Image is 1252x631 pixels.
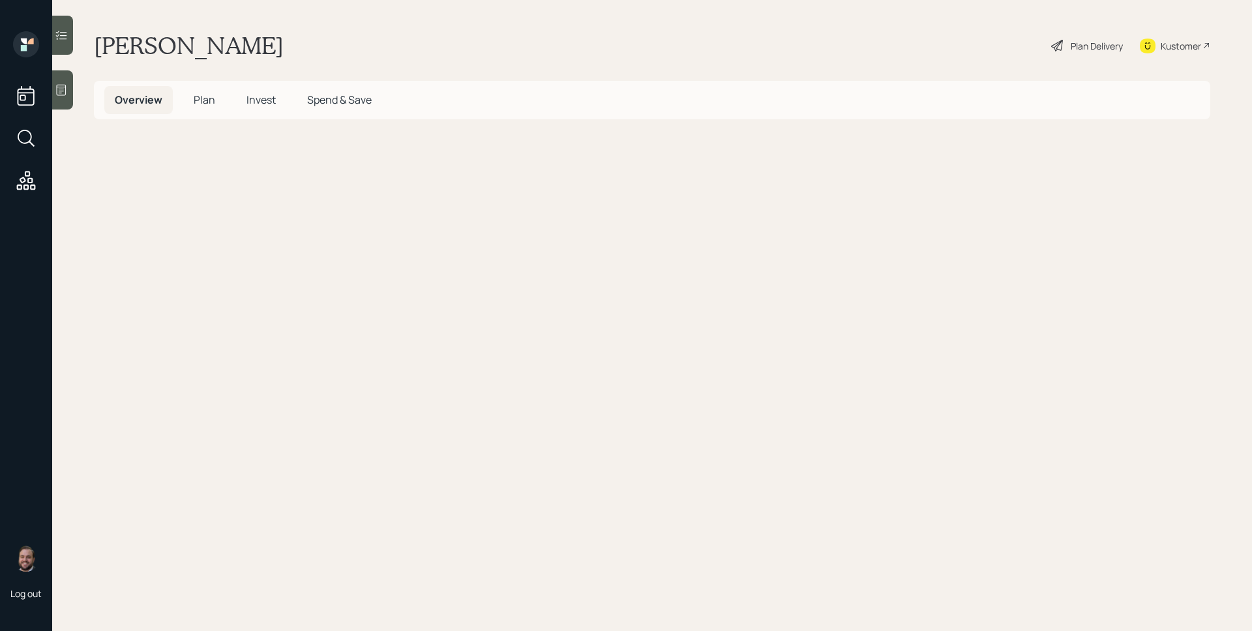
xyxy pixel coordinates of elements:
[13,546,39,572] img: james-distasi-headshot.png
[1161,39,1201,53] div: Kustomer
[194,93,215,107] span: Plan
[115,93,162,107] span: Overview
[246,93,276,107] span: Invest
[1071,39,1123,53] div: Plan Delivery
[94,31,284,60] h1: [PERSON_NAME]
[10,587,42,600] div: Log out
[307,93,372,107] span: Spend & Save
